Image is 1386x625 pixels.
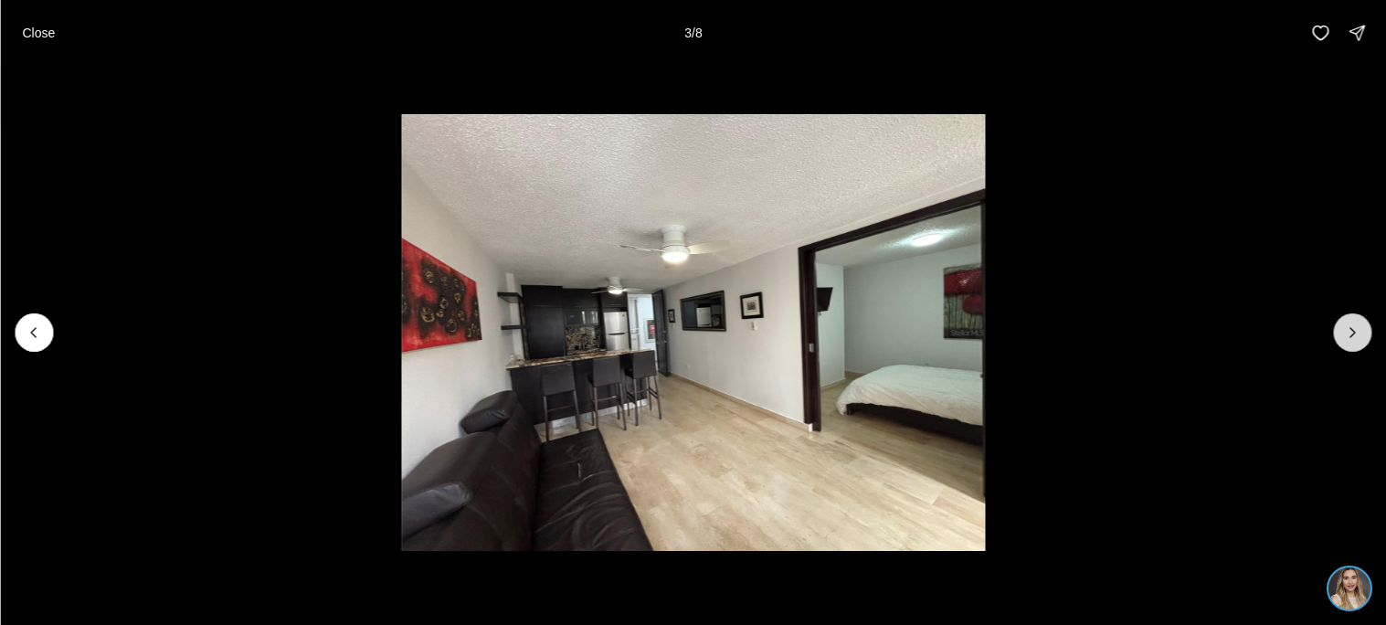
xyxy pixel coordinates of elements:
[22,26,55,40] p: Close
[684,26,702,40] p: 3 / 8
[11,15,66,51] button: Close
[11,11,53,53] img: ac2afc0f-b966-43d0-ba7c-ef51505f4d54.jpg
[15,313,53,352] button: Previous slide
[1333,313,1371,352] button: Next slide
